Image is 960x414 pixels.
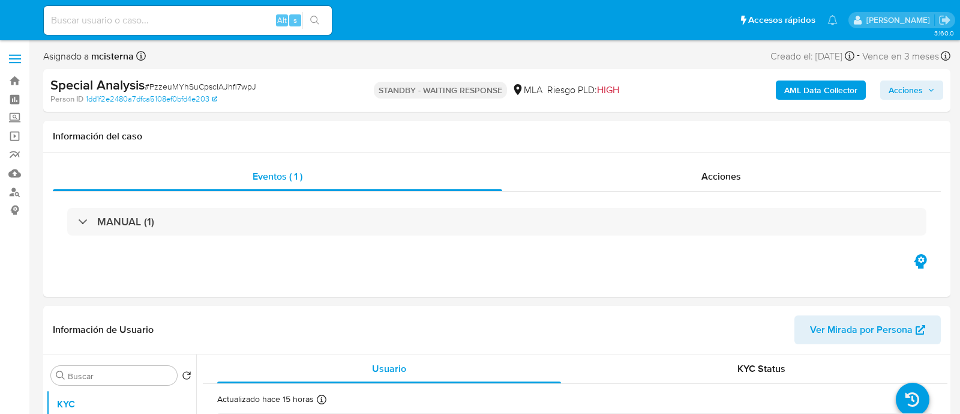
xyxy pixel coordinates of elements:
[53,130,941,142] h1: Información del caso
[293,14,297,26] span: s
[217,394,314,405] p: Actualizado hace 15 horas
[776,81,866,100] button: AML Data Collector
[89,49,134,63] b: mcisterna
[56,371,65,380] button: Buscar
[253,169,302,183] span: Eventos ( 1 )
[597,83,619,97] span: HIGH
[50,94,83,105] b: Person ID
[277,14,287,26] span: Alt
[43,50,134,63] span: Asignado a
[827,15,838,25] a: Notificaciones
[770,48,854,64] div: Creado el: [DATE]
[880,81,943,100] button: Acciones
[145,81,256,93] span: # PzzeuMYhSuCpscIAJhfl7wpJ
[547,84,619,97] span: Riesgo PLD:
[97,215,154,228] h3: MANUAL (1)
[67,208,926,236] div: MANUAL (1)
[374,82,507,99] p: STANDBY - WAITING RESPONSE
[810,315,913,344] span: Ver Mirada por Persona
[44,13,332,28] input: Buscar usuario o caso...
[68,371,172,382] input: Buscar
[862,50,939,63] span: Vence en 3 meses
[938,14,951,26] a: Salir
[784,81,857,100] b: AML Data Collector
[182,371,191,384] button: Volver al orden por defecto
[889,81,923,100] span: Acciones
[737,362,785,376] span: KYC Status
[794,315,941,344] button: Ver Mirada por Persona
[866,14,934,26] p: milagros.cisterna@mercadolibre.com
[512,84,542,97] div: MLA
[701,169,741,183] span: Acciones
[857,48,860,64] span: -
[748,14,815,26] span: Accesos rápidos
[53,324,154,336] h1: Información de Usuario
[50,75,145,94] b: Special Analysis
[302,12,327,29] button: search-icon
[372,362,406,376] span: Usuario
[86,94,217,105] a: 1dd1f2e2480a7dfca5108ef0bfd4e203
